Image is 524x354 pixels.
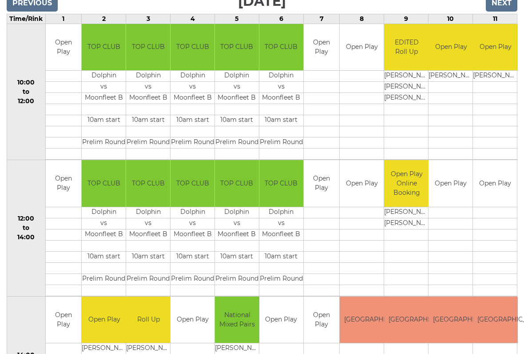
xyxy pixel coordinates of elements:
td: Moonfleet B [215,229,259,241]
td: National Mixed Pairs [215,297,260,344]
td: Dolphin [171,207,214,218]
td: Dolphin [126,71,170,82]
td: Open Play [46,161,81,207]
td: Open Play [473,161,517,207]
td: TOP CLUB [171,24,214,71]
td: 10am start [215,116,259,127]
td: Moonfleet B [171,229,214,241]
td: vs [82,82,126,93]
td: Dolphin [215,207,259,218]
td: vs [126,82,170,93]
td: 10:00 to 12:00 [7,24,46,161]
td: TOP CLUB [215,24,259,71]
td: vs [171,218,214,229]
td: Time/Rink [7,14,46,24]
td: EDITED Roll Up [384,24,429,71]
td: [PERSON_NAME] [384,218,429,229]
td: TOP CLUB [259,161,303,207]
td: [PERSON_NAME] [384,82,429,93]
td: 10am start [126,116,170,127]
td: Prelim Round [215,138,259,149]
td: 10am start [82,116,126,127]
td: vs [171,82,214,93]
td: Prelim Round [259,274,303,285]
td: Open Play [340,24,384,71]
td: Open Play [340,161,384,207]
td: TOP CLUB [82,24,126,71]
td: Open Play Online Booking [384,161,429,207]
td: 3 [126,14,171,24]
td: 6 [259,14,303,24]
td: vs [215,218,259,229]
td: 4 [171,14,215,24]
td: 7 [303,14,339,24]
td: 5 [214,14,259,24]
td: Moonfleet B [126,93,170,105]
td: 1 [45,14,81,24]
td: [PERSON_NAME] [384,71,429,82]
td: Moonfleet B [259,229,303,241]
td: Open Play [171,297,214,344]
td: [PERSON_NAME] [473,71,518,82]
td: vs [82,218,126,229]
td: [PERSON_NAME] [384,93,429,105]
td: TOP CLUB [215,161,259,207]
td: Dolphin [126,207,170,218]
td: Open Play [304,297,339,344]
td: Dolphin [171,71,214,82]
td: vs [259,82,303,93]
td: TOP CLUB [171,161,214,207]
td: Prelim Round [82,274,126,285]
td: Prelim Round [126,138,170,149]
td: Prelim Round [171,138,214,149]
td: Dolphin [82,207,126,218]
td: Open Play [82,297,127,344]
td: Prelim Round [171,274,214,285]
td: Prelim Round [215,274,259,285]
td: vs [126,218,170,229]
td: TOP CLUB [126,24,170,71]
td: Moonfleet B [259,93,303,105]
td: 10am start [259,116,303,127]
td: 10am start [126,252,170,263]
td: 11 [473,14,517,24]
td: TOP CLUB [126,161,170,207]
td: vs [259,218,303,229]
td: vs [215,82,259,93]
td: Moonfleet B [82,229,126,241]
td: 8 [340,14,384,24]
td: Dolphin [259,207,303,218]
td: Dolphin [215,71,259,82]
td: 10am start [171,116,214,127]
td: [GEOGRAPHIC_DATA] [429,297,473,344]
td: [PERSON_NAME] [429,71,473,82]
td: Open Play [304,161,339,207]
td: 10am start [259,252,303,263]
td: [GEOGRAPHIC_DATA] [473,297,518,344]
td: Open Play [259,297,303,344]
td: Open Play [429,24,473,71]
td: Open Play [46,24,81,71]
td: Moonfleet B [171,93,214,105]
td: Open Play [304,24,339,71]
td: TOP CLUB [259,24,303,71]
td: 10am start [171,252,214,263]
td: Prelim Round [126,274,170,285]
td: TOP CLUB [82,161,126,207]
td: [GEOGRAPHIC_DATA] [340,297,385,344]
td: [PERSON_NAME] [384,207,429,218]
td: Roll Up [126,297,171,344]
td: [GEOGRAPHIC_DATA] [384,297,429,344]
td: Moonfleet B [82,93,126,105]
td: Prelim Round [259,138,303,149]
td: Open Play [429,161,472,207]
td: 10am start [82,252,126,263]
td: 10 [429,14,473,24]
td: 2 [82,14,126,24]
td: Moonfleet B [126,229,170,241]
td: 10am start [215,252,259,263]
td: Open Play [473,24,518,71]
td: Dolphin [259,71,303,82]
td: Moonfleet B [215,93,259,105]
td: 12:00 to 14:00 [7,161,46,297]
